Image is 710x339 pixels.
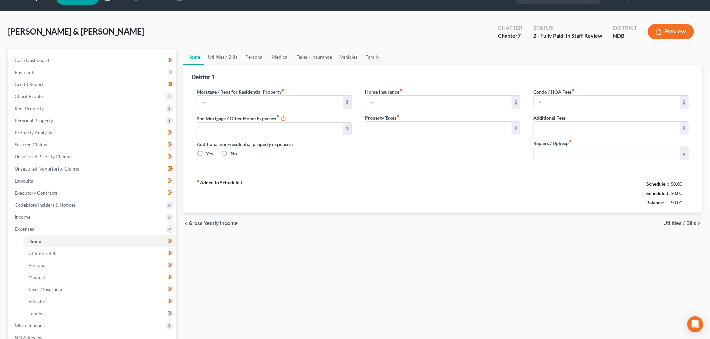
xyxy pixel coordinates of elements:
div: Debtor 1 [191,73,215,81]
div: $ [343,96,351,109]
div: Chapter [498,24,522,32]
span: Vehicles [28,298,46,304]
a: Taxes / Insurance [293,49,336,65]
span: Income [15,214,30,220]
span: Codebtors Insiders & Notices [15,202,76,208]
a: Family [361,49,384,65]
span: Family [28,311,42,316]
div: Chapter [498,32,522,40]
div: $0.00 [671,199,689,206]
div: $ [512,96,520,109]
span: Unsecured Priority Claims [15,154,70,159]
div: $0.00 [671,190,689,197]
a: Unsecured Priority Claims [9,151,176,163]
a: Home [23,235,176,247]
i: chevron_left [183,221,189,226]
div: 2 - Fully Paid; In Staff Review [533,32,602,40]
span: Real Property [15,106,44,111]
a: Property Analysis [9,127,176,139]
label: 2nd Mortgage / Other Home Expenses [197,114,286,122]
i: fiber_manual_record [399,88,403,92]
div: $ [680,122,688,134]
span: Personal Property [15,118,53,123]
div: $ [680,147,688,160]
label: Home Insurance [365,88,403,95]
span: Utilities / Bills [28,250,57,256]
input: -- [534,147,680,160]
span: Gross Yearly Income [189,221,238,226]
span: Medical [28,274,45,280]
i: fiber_manual_record [572,88,575,92]
span: Case Dashboard [15,57,49,63]
span: Taxes / Insurance [28,286,63,292]
label: Mortgage / Rent for Residential Property [197,88,285,95]
a: Vehicles [23,295,176,308]
span: 7 [518,32,521,39]
a: Medical [23,271,176,283]
i: fiber_manual_record [569,140,572,143]
button: Utilities / Bills chevron_right [664,221,702,226]
input: -- [197,96,343,109]
input: -- [197,123,343,135]
label: Additional non-residential property expenses? [197,141,352,148]
div: NDB [613,32,637,40]
strong: Balance: [647,200,664,205]
span: Lawsuits [15,178,33,184]
a: Personal [23,259,176,271]
a: Utilities / Bills [204,49,241,65]
i: fiber_manual_record [197,179,200,183]
label: Property Taxes [365,114,400,121]
label: Yes [206,150,213,157]
label: Condo / HOA Fees [534,88,575,95]
i: fiber_manual_record [276,114,280,118]
a: Credit Report [9,78,176,90]
div: District [613,24,637,32]
a: Home [183,49,204,65]
a: Lawsuits [9,175,176,187]
span: [PERSON_NAME] & [PERSON_NAME] [8,26,144,36]
div: $0.00 [671,181,689,187]
a: Case Dashboard [9,54,176,66]
i: fiber_manual_record [282,88,285,92]
strong: Schedule J: [647,190,670,196]
label: Repairs / Upkeep [534,140,572,147]
i: chevron_right [697,221,702,226]
span: Unsecured Nonpriority Claims [15,166,79,172]
a: Family [23,308,176,320]
a: Taxes / Insurance [23,283,176,295]
div: $ [680,96,688,109]
label: No [231,150,237,157]
input: -- [534,122,680,134]
button: chevron_left Gross Yearly Income [183,221,238,226]
span: Home [28,238,41,244]
strong: Schedule I: [647,181,669,187]
div: Open Intercom Messenger [687,316,703,332]
a: Secured Claims [9,139,176,151]
label: Additional Fees [534,114,566,121]
a: Executory Contracts [9,187,176,199]
span: Credit Report [15,81,44,87]
span: Secured Claims [15,142,47,147]
div: $ [512,122,520,134]
span: Miscellaneous [15,323,45,328]
span: Payments [15,69,35,75]
span: Property Analysis [15,130,52,135]
input: -- [534,96,680,109]
input: -- [365,96,512,109]
button: Preview [648,24,694,39]
i: fiber_manual_record [396,114,400,118]
span: Client Profile [15,93,43,99]
a: Medical [268,49,293,65]
span: Expenses [15,226,34,232]
a: Unsecured Nonpriority Claims [9,163,176,175]
span: Personal [28,262,47,268]
strong: Added to Schedule J [197,179,242,207]
div: $ [343,123,351,135]
span: Executory Contracts [15,190,58,196]
a: Payments [9,66,176,78]
div: Status [533,24,602,32]
input: -- [365,122,512,134]
a: Vehicles [336,49,361,65]
a: Personal [241,49,268,65]
span: Utilities / Bills [664,221,697,226]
